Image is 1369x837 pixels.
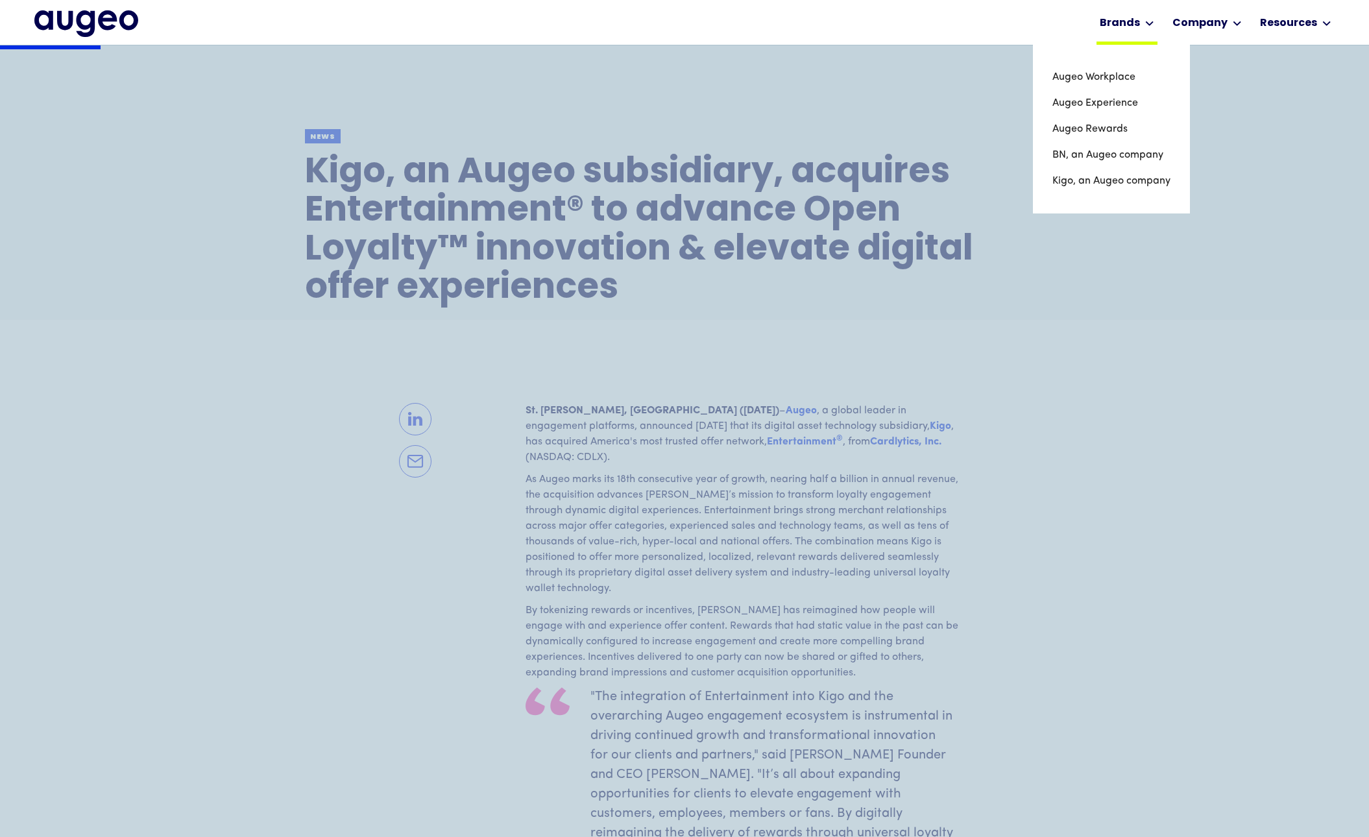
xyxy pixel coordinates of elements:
[1260,16,1317,31] div: Resources
[1052,64,1170,90] a: Augeo Workplace
[1100,16,1140,31] div: Brands
[34,10,138,36] a: home
[34,10,138,36] img: Augeo's full logo in midnight blue.
[1052,90,1170,116] a: Augeo Experience
[1052,116,1170,142] a: Augeo Rewards
[1052,168,1170,194] a: Kigo, an Augeo company
[1033,45,1190,213] nav: Brands
[1052,142,1170,168] a: BN, an Augeo company
[1172,16,1228,31] div: Company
